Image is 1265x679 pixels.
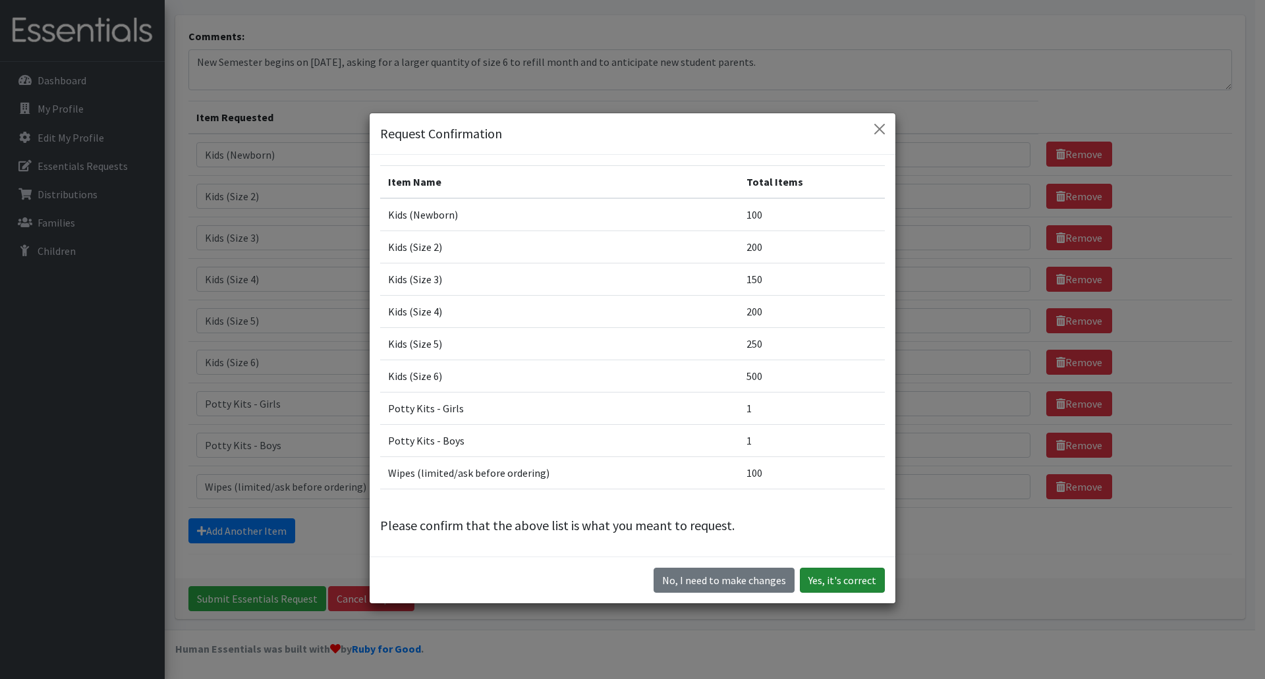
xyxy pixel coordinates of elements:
[739,456,885,489] td: 100
[739,295,885,327] td: 200
[739,327,885,360] td: 250
[380,198,739,231] td: Kids (Newborn)
[380,165,739,198] th: Item Name
[739,360,885,392] td: 500
[739,198,885,231] td: 100
[380,424,739,456] td: Potty Kits - Boys
[869,119,890,140] button: Close
[380,231,739,263] td: Kids (Size 2)
[739,165,885,198] th: Total Items
[380,124,502,144] h5: Request Confirmation
[739,424,885,456] td: 1
[739,231,885,263] td: 200
[380,516,885,535] p: Please confirm that the above list is what you meant to request.
[380,456,739,489] td: Wipes (limited/ask before ordering)
[380,263,739,295] td: Kids (Size 3)
[800,568,885,593] button: Yes, it's correct
[739,392,885,424] td: 1
[739,263,885,295] td: 150
[380,327,739,360] td: Kids (Size 5)
[380,392,739,424] td: Potty Kits - Girls
[654,568,795,593] button: No I need to make changes
[380,295,739,327] td: Kids (Size 4)
[380,360,739,392] td: Kids (Size 6)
